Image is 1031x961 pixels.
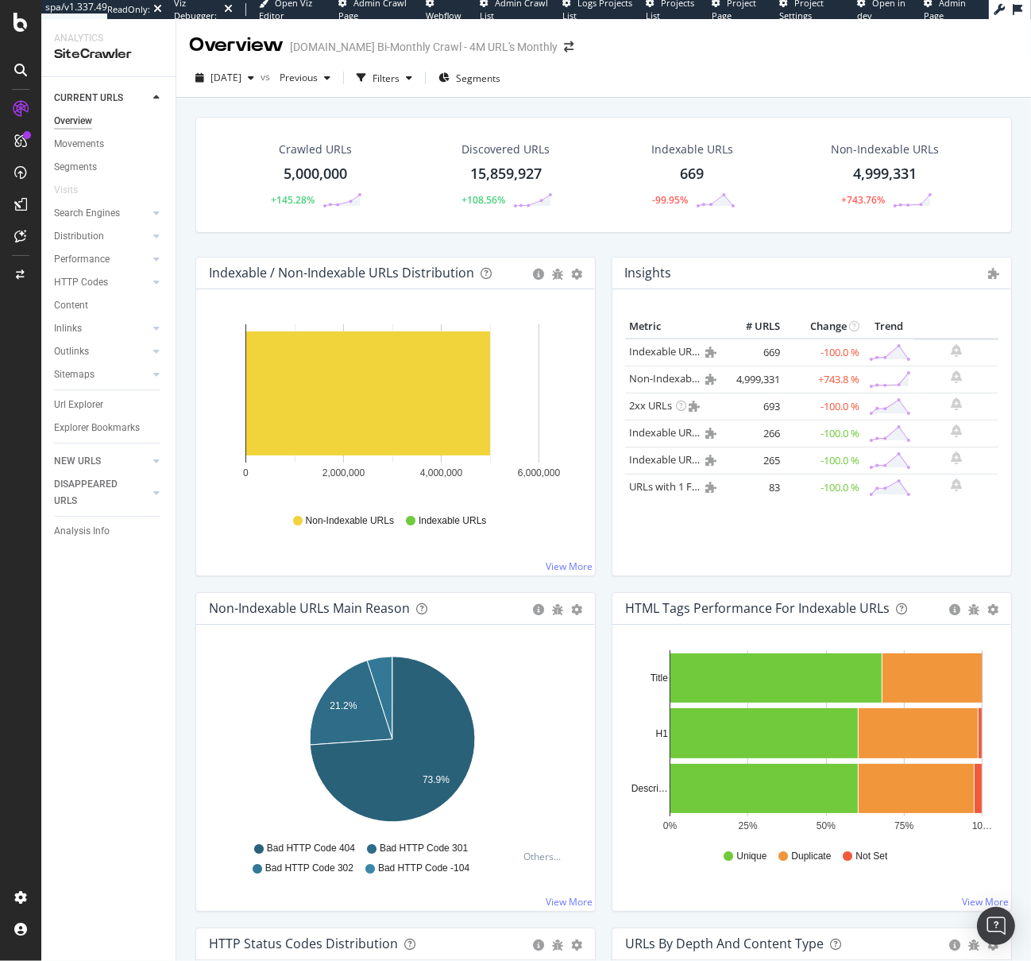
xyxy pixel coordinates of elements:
div: 5,000,000 [284,164,347,184]
h4: Insights [624,262,671,284]
span: Non-Indexable URLs [306,514,394,528]
svg: A chart. [209,650,577,835]
text: 4,000,000 [420,467,463,479]
a: Performance [54,251,149,268]
button: Previous [273,65,337,91]
text: 21.2% [330,700,357,711]
td: 693 [720,393,784,420]
text: Title [651,672,669,684]
div: bell-plus [952,479,963,491]
div: ReadOnly: [107,3,150,16]
div: Distribution [54,228,104,245]
div: 15,859,927 [470,164,542,184]
td: 669 [720,339,784,366]
span: Segments [456,72,500,85]
div: arrow-right-arrow-left [564,41,573,52]
div: circle-info [533,940,544,951]
span: Duplicate [791,850,831,863]
th: Metric [625,315,720,339]
td: -100.0 % [784,447,863,474]
div: +743.76% [841,193,885,207]
div: Inlinks [54,320,82,337]
div: bug [968,604,979,615]
div: Segments [54,159,97,176]
div: HTML Tags Performance for Indexable URLs [625,600,890,616]
i: Admin [705,374,716,385]
div: Outlinks [54,343,89,360]
button: Filters [350,65,419,91]
a: Movements [54,136,164,153]
text: 73.9% [423,774,450,785]
text: 75% [894,820,913,831]
div: gear [571,940,582,951]
text: H1 [656,728,669,739]
td: +743.8 % [784,366,863,393]
div: bug [552,604,563,615]
a: Indexable URLs [629,344,702,358]
text: 6,000,000 [518,467,561,479]
a: Non-Indexable URLs [629,371,726,386]
div: Url Explorer [54,397,103,413]
div: HTTP Codes [54,274,108,291]
a: HTTP Codes [54,274,149,291]
a: View More [546,895,593,909]
td: 83 [720,474,784,501]
svg: A chart. [209,315,577,499]
span: Webflow [426,10,461,21]
text: 0 [243,467,249,479]
a: Visits [54,182,94,199]
i: Admin [705,482,716,493]
i: Admin [988,268,999,279]
td: -100.0 % [784,420,863,447]
a: URLs with 1 Follow Inlink [629,479,746,494]
th: # URLS [720,315,784,339]
div: circle-info [533,269,544,280]
td: -100.0 % [784,339,863,366]
a: Inlinks [54,320,149,337]
span: 2025 Feb. 10th [210,71,241,84]
a: DISAPPEARED URLS [54,476,149,510]
span: Previous [273,71,318,84]
span: Indexable URLs [419,514,486,528]
span: Bad HTTP Code -104 [378,862,469,875]
i: Admin [689,401,700,412]
th: Change [784,315,863,339]
a: Distribution [54,228,149,245]
div: Search Engines [54,205,120,222]
div: Open Intercom Messenger [977,907,1015,945]
div: Sitemaps [54,366,95,383]
div: bell-plus [952,451,963,464]
a: Search Engines [54,205,149,222]
div: Content [54,297,88,314]
a: CURRENT URLS [54,90,149,107]
a: 2xx URLs [629,398,672,413]
a: Sitemaps [54,366,149,383]
div: [DOMAIN_NAME] Bi-Monthly Crawl - 4M URL's Monthly [290,39,558,55]
div: Crawled URLs [279,141,352,157]
div: 669 [680,164,704,184]
span: Bad HTTP Code 404 [267,842,355,855]
div: bug [968,940,979,951]
text: 0% [663,820,678,831]
div: bell-plus [952,370,963,383]
div: circle-info [949,940,960,951]
div: bug [552,269,563,280]
div: Others... [523,850,568,863]
button: Segments [432,65,507,91]
div: 4,999,331 [854,164,917,184]
div: Overview [54,113,92,130]
a: Explorer Bookmarks [54,420,164,436]
div: Discovered URLs [461,141,550,157]
td: 265 [720,447,784,474]
a: Overview [54,113,164,130]
text: 25% [739,820,758,831]
div: +145.28% [271,193,315,207]
i: Admin [705,428,716,439]
a: Outlinks [54,343,149,360]
div: bell-plus [952,424,963,437]
text: Descri… [631,783,668,794]
div: gear [987,604,998,615]
div: Visits [54,182,78,199]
